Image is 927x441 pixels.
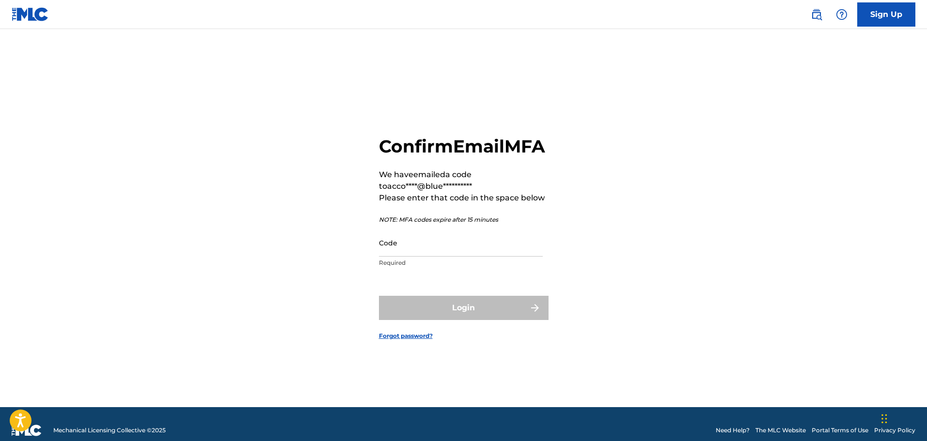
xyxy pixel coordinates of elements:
img: search [811,9,822,20]
img: help [836,9,848,20]
a: Sign Up [857,2,915,27]
h2: Confirm Email MFA [379,136,549,157]
a: Need Help? [716,426,750,435]
div: Help [832,5,851,24]
a: Privacy Policy [874,426,915,435]
img: logo [12,425,42,436]
div: Drag [881,404,887,433]
p: Required [379,259,543,267]
p: NOTE: MFA codes expire after 15 minutes [379,215,549,224]
a: Public Search [807,5,826,24]
a: Forgot password? [379,332,433,340]
a: The MLC Website [755,426,806,435]
a: Portal Terms of Use [812,426,868,435]
span: Mechanical Licensing Collective © 2025 [53,426,166,435]
img: MLC Logo [12,7,49,21]
iframe: Chat Widget [879,395,927,441]
p: Please enter that code in the space below [379,192,549,204]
